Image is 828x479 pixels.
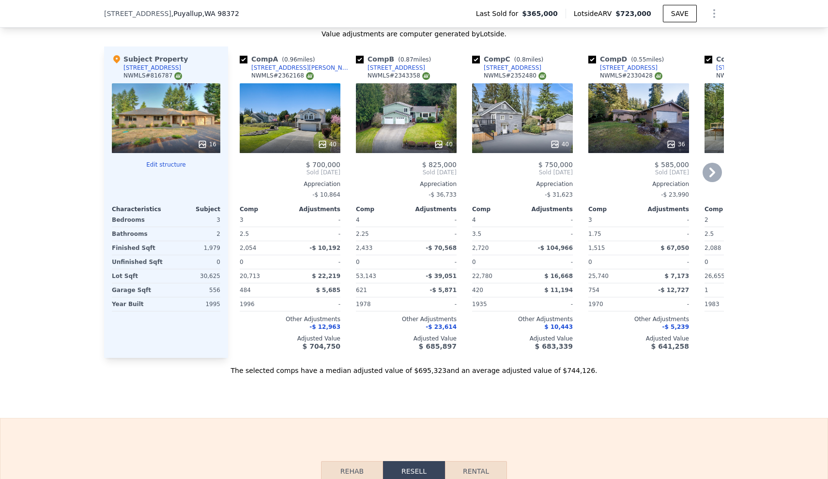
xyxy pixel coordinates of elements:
div: Comp [240,205,290,213]
span: $365,000 [522,9,558,18]
span: 0.8 [516,56,525,63]
div: - [408,227,457,241]
div: Adjustments [522,205,573,213]
div: NWMLS # 2330428 [600,72,662,80]
div: 16 [198,139,216,149]
span: 1,515 [588,245,605,251]
span: 0 [588,259,592,265]
div: Adjusted Value [705,335,805,342]
div: Comp [588,205,639,213]
a: [STREET_ADDRESS] [356,64,425,72]
div: Comp [472,205,522,213]
div: Other Adjustments [588,315,689,323]
span: -$ 10,864 [312,191,340,198]
div: Comp B [356,54,435,64]
span: 26,655 [705,273,725,279]
div: Adjusted Value [356,335,457,342]
div: 556 [168,283,220,297]
span: $ 7,173 [665,273,689,279]
div: [STREET_ADDRESS] [600,64,658,72]
span: Lotside ARV [574,9,615,18]
span: $ 641,258 [651,342,689,350]
div: 40 [550,139,569,149]
div: Unfinished Sqft [112,255,164,269]
div: Comp C [472,54,547,64]
div: 1,979 [168,241,220,255]
span: Sold [DATE] [472,169,573,176]
div: 1995 [168,297,220,311]
img: NWMLS Logo [655,72,662,80]
a: [STREET_ADDRESS] [472,64,541,72]
a: [STREET_ADDRESS] [705,64,774,72]
div: Comp E [705,54,780,64]
img: NWMLS Logo [306,72,314,80]
span: 754 [588,287,599,294]
span: , Puyallup [171,9,239,18]
span: -$ 70,568 [426,245,457,251]
div: Finished Sqft [112,241,164,255]
div: Value adjustments are computer generated by Lotside . [104,29,724,39]
div: Appreciation [588,180,689,188]
div: - [292,227,340,241]
span: 0 [472,259,476,265]
div: 40 [434,139,453,149]
span: 484 [240,287,251,294]
div: NWMLS # 2362168 [251,72,314,80]
div: NWMLS # 2352480 [484,72,546,80]
span: Sold [DATE] [240,169,340,176]
div: Comp [356,205,406,213]
div: Adjusted Value [588,335,689,342]
div: - [292,297,340,311]
div: - [292,255,340,269]
span: $ 10,443 [544,324,573,330]
div: Year Built [112,297,164,311]
div: Other Adjustments [356,315,457,323]
div: Comp D [588,54,668,64]
div: [STREET_ADDRESS] [484,64,541,72]
span: 2,054 [240,245,256,251]
div: Comp [705,205,755,213]
div: 1983 [705,297,753,311]
span: $ 67,050 [660,245,689,251]
div: Other Adjustments [705,315,805,323]
div: 0 [168,255,220,269]
span: 3 [588,216,592,223]
button: SAVE [663,5,697,22]
div: - [641,213,689,227]
span: 420 [472,287,483,294]
div: Adjustments [406,205,457,213]
div: Adjusted Value [240,335,340,342]
div: Adjustments [290,205,340,213]
span: 0 [240,259,244,265]
button: Show Options [705,4,724,23]
div: Bathrooms [112,227,164,241]
div: 1.75 [588,227,637,241]
span: -$ 12,727 [658,287,689,294]
span: 0 [705,259,708,265]
div: - [641,255,689,269]
div: 1996 [240,297,288,311]
div: - [408,255,457,269]
div: - [408,297,457,311]
div: 1970 [588,297,637,311]
div: - [705,188,805,201]
span: $ 685,897 [419,342,457,350]
div: 3 [168,213,220,227]
div: 40 [318,139,337,149]
a: [STREET_ADDRESS] [588,64,658,72]
div: NWMLS # 2416134 [716,72,779,80]
span: $ 704,750 [303,342,340,350]
span: 2,433 [356,245,372,251]
span: -$ 23,990 [661,191,689,198]
div: Adjustments [639,205,689,213]
span: 2,088 [705,245,721,251]
div: - [408,213,457,227]
span: 22,780 [472,273,492,279]
div: [STREET_ADDRESS] [123,64,181,72]
div: Adjusted Value [472,335,573,342]
img: NWMLS Logo [538,72,546,80]
button: Edit structure [112,161,220,169]
img: NWMLS Logo [174,72,182,80]
div: - [524,227,573,241]
div: NWMLS # 2343358 [368,72,430,80]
